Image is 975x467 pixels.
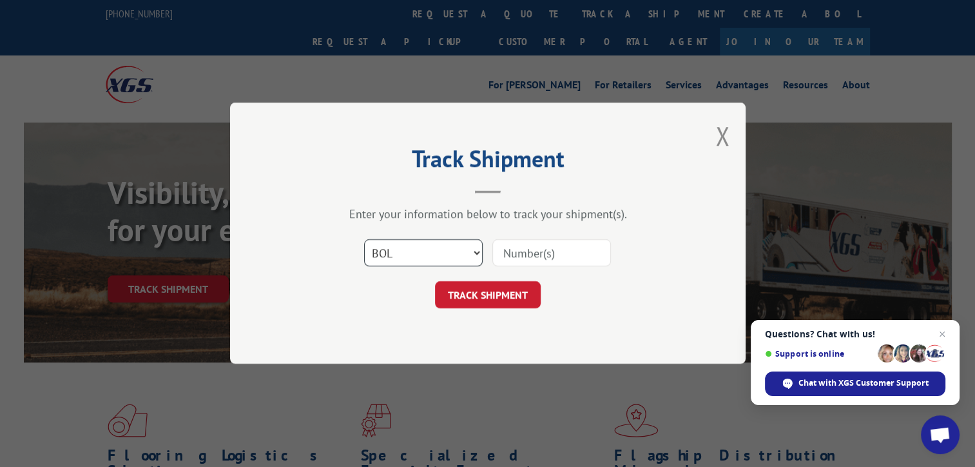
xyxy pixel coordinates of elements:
input: Number(s) [492,240,611,267]
div: Chat with XGS Customer Support [765,372,945,396]
div: Open chat [921,415,960,454]
span: Chat with XGS Customer Support [798,377,929,389]
span: Questions? Chat with us! [765,329,945,339]
span: Close chat [934,326,950,342]
span: Support is online [765,349,873,359]
h2: Track Shipment [294,150,681,174]
div: Enter your information below to track your shipment(s). [294,207,681,222]
button: Close modal [715,119,729,153]
button: TRACK SHIPMENT [435,282,541,309]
